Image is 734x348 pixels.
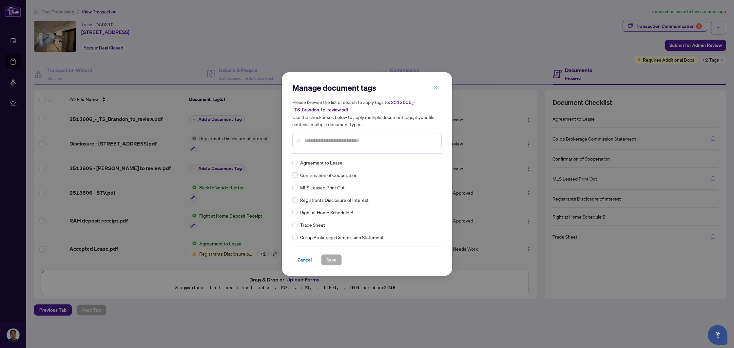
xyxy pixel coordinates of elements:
span: close [434,85,438,90]
span: Cancel [298,255,312,265]
span: MLS Leased Print Out [300,184,345,191]
button: Cancel [292,254,317,265]
span: Confirmation of Cooperation [300,171,357,179]
span: Right at Home Schedule B [300,209,353,216]
span: Trade Sheet [300,221,325,228]
span: Co-op Brokerage Commission Statement [300,234,384,241]
button: Save [321,254,342,265]
h2: Manage document tags [292,83,442,93]
h5: Please browse the list or search to apply tags to: Use the checkboxes below to apply multiple doc... [292,98,442,128]
span: Registrants Disclosure of Interest [300,196,369,203]
span: Agreement to Lease [300,159,342,166]
button: Open asap [708,325,727,345]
